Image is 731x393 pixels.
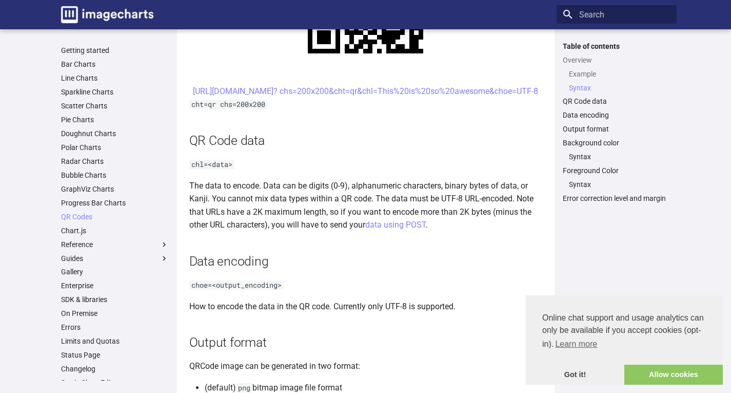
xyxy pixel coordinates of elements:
[557,5,677,24] input: Search
[61,295,169,304] a: SDK & libraries
[61,87,169,97] a: Sparkline Charts
[193,86,538,96] a: [URL][DOMAIN_NAME]? chs=200x200&cht=qr&chl=This%20is%20so%20awesome&choe=UTF-8
[189,360,542,373] p: QRCode image can be generated in two format:
[542,312,706,352] span: Online chat support and usage analytics can only be available if you accept cookies (opt-in).
[189,300,542,313] p: How to encode the data in the QR code. Currently only UTF-8 is supported.
[563,110,670,120] a: Data encoding
[563,152,670,161] nav: Background color
[61,157,169,166] a: Radar Charts
[61,198,169,208] a: Progress Bar Charts
[624,365,723,385] a: allow cookies
[563,166,670,175] a: Foreground Color
[61,46,169,55] a: Getting started
[61,184,169,194] a: GraphViz Charts
[569,83,670,92] a: Syntax
[526,295,723,385] div: cookieconsent
[61,267,169,276] a: Gallery
[61,254,169,263] label: Guides
[61,60,169,69] a: Bar Charts
[557,42,677,203] nav: Table of contents
[569,180,670,189] a: Syntax
[365,220,426,230] a: data using POST
[61,115,169,124] a: Pie Charts
[526,365,624,385] a: dismiss cookie message
[61,364,169,373] a: Changelog
[61,281,169,290] a: Enterprise
[61,73,169,83] a: Line Charts
[61,336,169,346] a: Limits and Quotas
[189,179,542,232] p: The data to encode. Data can be digits (0-9), alphanumeric characters, binary bytes of data, or K...
[236,383,252,392] code: png
[61,143,169,152] a: Polar Charts
[563,97,670,106] a: QR Code data
[563,180,670,189] nav: Foreground Color
[563,124,670,134] a: Output format
[569,152,670,161] a: Syntax
[61,6,153,23] img: logo
[61,323,169,332] a: Errors
[189,132,542,149] h2: QR Code data
[563,194,670,203] a: Error correction level and margin
[189,100,267,109] code: cht=qr chs=200x200
[189,280,284,290] code: choe=<output_encoding>
[563,55,670,65] a: Overview
[189,252,542,270] h2: Data encoding
[557,42,677,51] label: Table of contents
[61,240,169,249] label: Reference
[563,138,670,147] a: Background color
[189,160,234,169] code: chl=<data>
[61,171,169,180] a: Bubble Charts
[563,69,670,92] nav: Overview
[189,333,542,351] h2: Output format
[61,378,169,387] a: Static Chart Editor
[61,129,169,138] a: Doughnut Charts
[61,212,169,221] a: QR Codes
[61,226,169,235] a: Chart.js
[554,336,599,352] a: learn more about cookies
[569,69,670,79] a: Example
[61,309,169,318] a: On Premise
[61,350,169,360] a: Status Page
[61,101,169,110] a: Scatter Charts
[57,2,157,27] a: Image-Charts documentation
